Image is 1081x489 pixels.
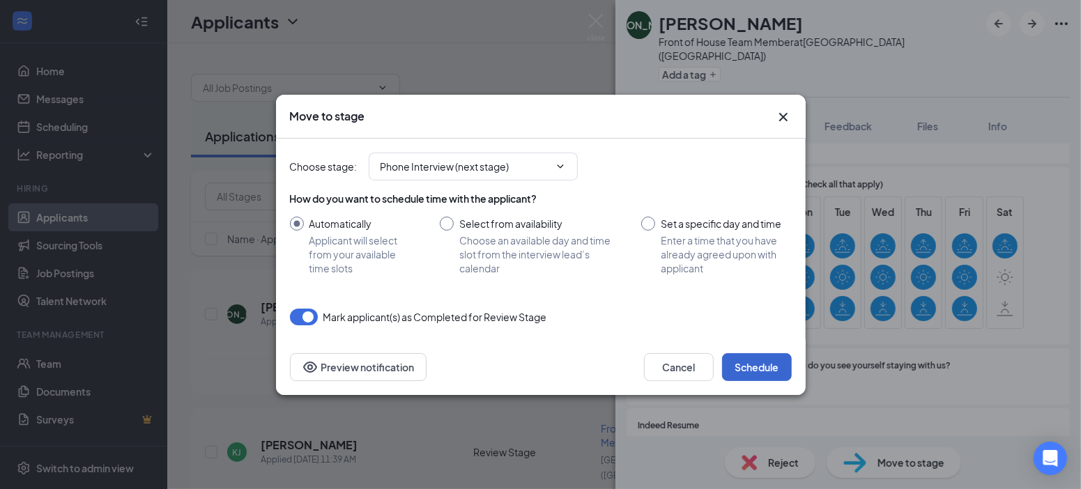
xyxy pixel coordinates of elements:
svg: Eye [302,359,319,375]
h3: Move to stage [290,109,365,124]
button: Schedule [722,353,792,381]
button: Close [775,109,792,125]
svg: Cross [775,109,792,125]
span: Choose stage : [290,159,358,174]
span: Mark applicant(s) as Completed for Review Stage [323,309,547,325]
button: Cancel [644,353,714,381]
div: Open Intercom Messenger [1034,442,1067,475]
button: Preview notificationEye [290,353,427,381]
svg: ChevronDown [555,161,566,172]
div: How do you want to schedule time with the applicant? [290,192,792,205]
